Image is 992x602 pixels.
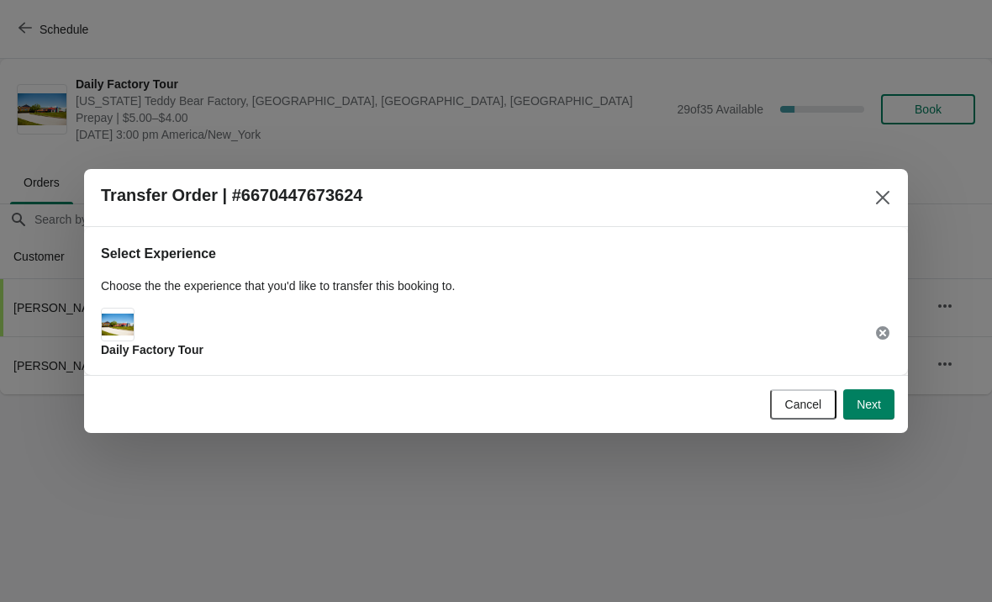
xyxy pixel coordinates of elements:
button: Cancel [770,389,837,420]
button: Next [843,389,894,420]
span: Next [857,398,881,411]
img: Main Experience Image [102,314,134,335]
button: Close [868,182,898,213]
span: Daily Factory Tour [101,343,203,356]
span: Cancel [785,398,822,411]
h2: Transfer Order | #6670447673624 [101,186,362,205]
h2: Select Experience [101,244,891,264]
p: Choose the the experience that you'd like to transfer this booking to. [101,277,891,294]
